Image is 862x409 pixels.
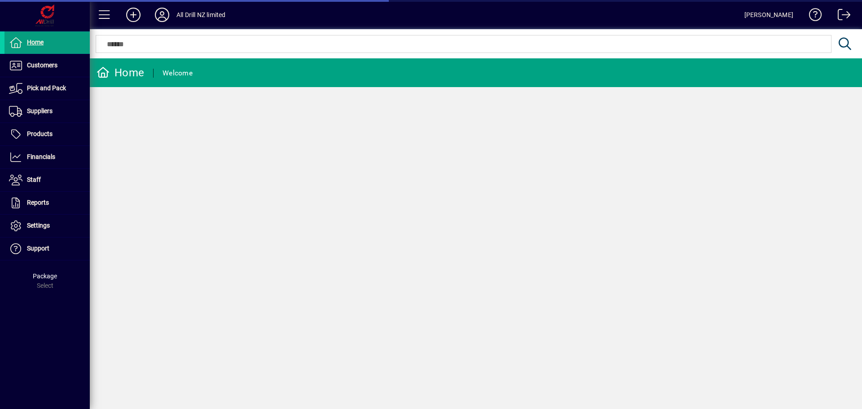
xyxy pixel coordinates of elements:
a: Settings [4,215,90,237]
span: Suppliers [27,107,53,114]
a: Financials [4,146,90,168]
a: Suppliers [4,100,90,123]
span: Pick and Pack [27,84,66,92]
div: Home [97,66,144,80]
span: Settings [27,222,50,229]
a: Reports [4,192,90,214]
span: Package [33,273,57,280]
div: All Drill NZ limited [176,8,226,22]
span: Staff [27,176,41,183]
span: Products [27,130,53,137]
button: Profile [148,7,176,23]
button: Add [119,7,148,23]
span: Support [27,245,49,252]
span: Financials [27,153,55,160]
a: Customers [4,54,90,77]
a: Support [4,237,90,260]
span: Reports [27,199,49,206]
a: Pick and Pack [4,77,90,100]
a: Knowledge Base [802,2,822,31]
span: Home [27,39,44,46]
a: Staff [4,169,90,191]
div: Welcome [163,66,193,80]
span: Customers [27,62,57,69]
div: [PERSON_NAME] [744,8,793,22]
a: Products [4,123,90,145]
a: Logout [831,2,851,31]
